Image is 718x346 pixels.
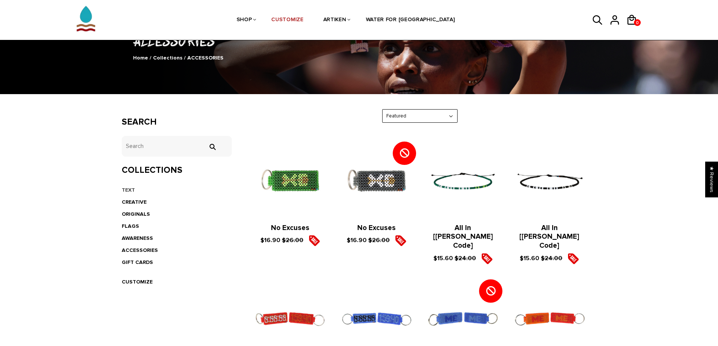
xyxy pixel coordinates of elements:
[122,235,153,241] a: AWARENESS
[260,236,280,244] span: $16.90
[205,143,220,150] input: Search
[520,255,539,262] span: $15.60
[187,55,224,61] span: ACCESSORIES
[122,279,153,285] a: CUSTOMIZE
[237,0,252,40] a: SHOP
[519,224,579,250] a: All In [[PERSON_NAME] Code]
[395,235,406,246] img: sale5.png
[634,19,641,26] a: 0
[184,55,186,61] span: /
[368,236,390,244] s: $26.00
[433,255,453,262] span: $15.60
[122,187,135,193] a: TEXT
[122,199,147,205] a: CREATIVE
[357,224,396,232] a: No Excuses
[150,55,152,61] span: /
[455,255,476,262] s: $24.00
[366,0,455,40] a: WATER FOR [GEOGRAPHIC_DATA]
[122,211,150,217] a: ORIGINALS
[122,117,232,128] h3: Search
[433,224,493,250] a: All In [[PERSON_NAME] Code]
[481,253,493,264] img: sale5.png
[122,165,232,176] h3: Collections
[271,0,303,40] a: CUSTOMIZE
[568,253,579,264] img: sale5.png
[347,236,367,244] span: $16.90
[271,224,309,232] a: No Excuses
[122,259,153,265] a: GIFT CARDS
[705,162,718,197] div: Click to open Judge.me floating reviews tab
[153,55,182,61] a: Collections
[634,18,641,27] span: 0
[133,55,148,61] a: Home
[541,255,562,262] s: $24.00
[122,223,139,229] a: FLAGS
[309,235,320,246] img: sale5.png
[122,136,232,157] input: Search
[282,236,303,244] s: $26.00
[323,0,346,40] a: ARTIKEN
[122,247,158,253] a: ACCESSORIES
